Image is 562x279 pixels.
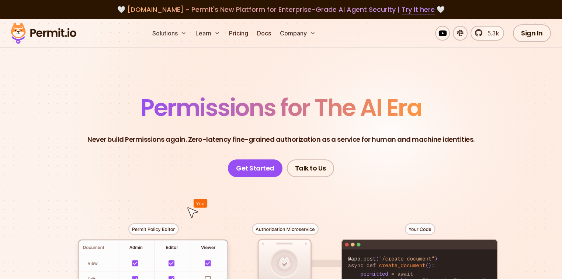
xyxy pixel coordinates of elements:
p: Never build Permissions again. Zero-latency fine-grained authorization as a service for human and... [87,134,475,145]
button: Solutions [149,26,190,41]
span: 5.3k [483,29,499,38]
a: 5.3k [471,26,504,41]
a: Sign In [513,24,551,42]
a: Docs [254,26,274,41]
button: Company [277,26,319,41]
a: Pricing [226,26,251,41]
span: [DOMAIN_NAME] - Permit's New Platform for Enterprise-Grade AI Agent Security | [127,5,435,14]
a: Try it here [402,5,435,14]
button: Learn [192,26,223,41]
span: Permissions for The AI Era [140,91,421,124]
img: Permit logo [7,21,80,46]
a: Talk to Us [287,159,334,177]
div: 🤍 🤍 [18,4,544,15]
a: Get Started [228,159,282,177]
